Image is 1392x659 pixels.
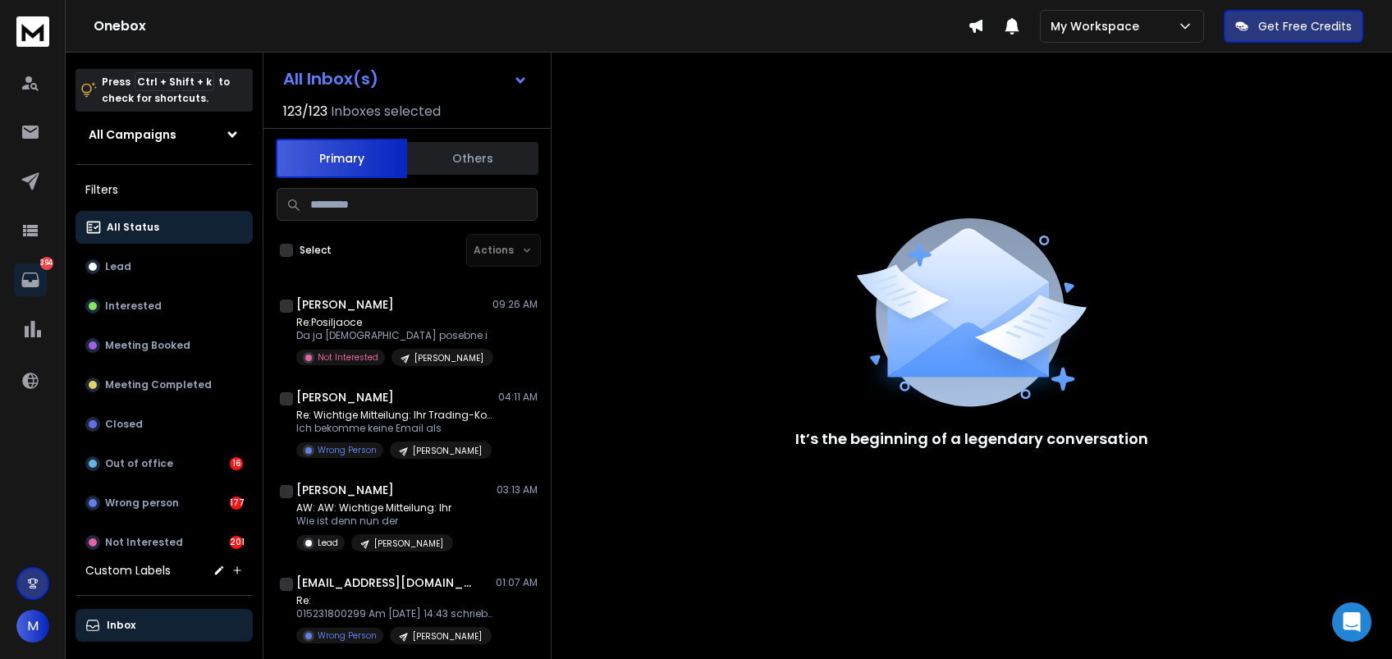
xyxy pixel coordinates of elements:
[296,594,493,607] p: Re:
[296,329,493,342] p: Da ja [DEMOGRAPHIC_DATA] posebne i
[1224,10,1363,43] button: Get Free Credits
[16,610,49,643] button: M
[76,526,253,559] button: Not Interested201
[94,16,968,36] h1: Onebox
[105,536,183,549] p: Not Interested
[107,221,159,234] p: All Status
[296,422,493,435] p: Ich bekomme keine Email als
[76,178,253,201] h3: Filters
[105,339,190,352] p: Meeting Booked
[76,368,253,401] button: Meeting Completed
[76,487,253,519] button: Wrong person177
[407,140,538,176] button: Others
[318,351,378,364] p: Not Interested
[1332,602,1371,642] div: Open Intercom Messenger
[135,72,214,91] span: Ctrl + Shift + k
[496,576,538,589] p: 01:07 AM
[76,290,253,323] button: Interested
[102,74,230,107] p: Press to check for shortcuts.
[296,501,453,515] p: AW: AW: Wichtige Mitteilung: Ihr
[300,244,332,257] label: Select
[76,609,253,642] button: Inbox
[318,537,338,549] p: Lead
[795,428,1148,451] p: It’s the beginning of a legendary conversation
[105,457,173,470] p: Out of office
[85,562,171,579] h3: Custom Labels
[105,378,212,391] p: Meeting Completed
[230,457,243,470] div: 16
[318,444,377,456] p: Wrong Person
[76,118,253,151] button: All Campaigns
[296,389,394,405] h1: [PERSON_NAME]
[492,298,538,311] p: 09:26 AM
[296,515,453,528] p: Wie ist denn nun der
[76,447,253,480] button: Out of office16
[296,574,477,591] h1: [EMAIL_ADDRESS][DOMAIN_NAME]
[497,483,538,497] p: 03:13 AM
[40,257,53,270] p: 394
[296,482,394,498] h1: [PERSON_NAME]
[105,418,143,431] p: Closed
[230,497,243,510] div: 177
[270,62,541,95] button: All Inbox(s)
[1051,18,1146,34] p: My Workspace
[76,250,253,283] button: Lead
[76,408,253,441] button: Closed
[413,445,482,457] p: [PERSON_NAME]
[14,263,47,296] a: 394
[283,102,327,121] span: 123 / 123
[374,538,443,550] p: [PERSON_NAME]
[107,619,135,632] p: Inbox
[296,296,394,313] h1: [PERSON_NAME]
[105,260,131,273] p: Lead
[276,139,407,178] button: Primary
[283,71,378,87] h1: All Inbox(s)
[16,16,49,47] img: logo
[414,352,483,364] p: [PERSON_NAME]
[296,607,493,620] p: 015231800299 Am [DATE] 14:43 schrieb [PERSON_NAME]
[296,316,493,329] p: Re:Posiljaoce
[89,126,176,143] h1: All Campaigns
[1258,18,1352,34] p: Get Free Credits
[105,497,179,510] p: Wrong person
[230,536,243,549] div: 201
[76,211,253,244] button: All Status
[498,391,538,404] p: 04:11 AM
[76,329,253,362] button: Meeting Booked
[296,409,493,422] p: Re: Wichtige Mitteilung: Ihr Trading-Konto
[413,630,482,643] p: [PERSON_NAME]
[318,629,377,642] p: Wrong Person
[105,300,162,313] p: Interested
[331,102,441,121] h3: Inboxes selected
